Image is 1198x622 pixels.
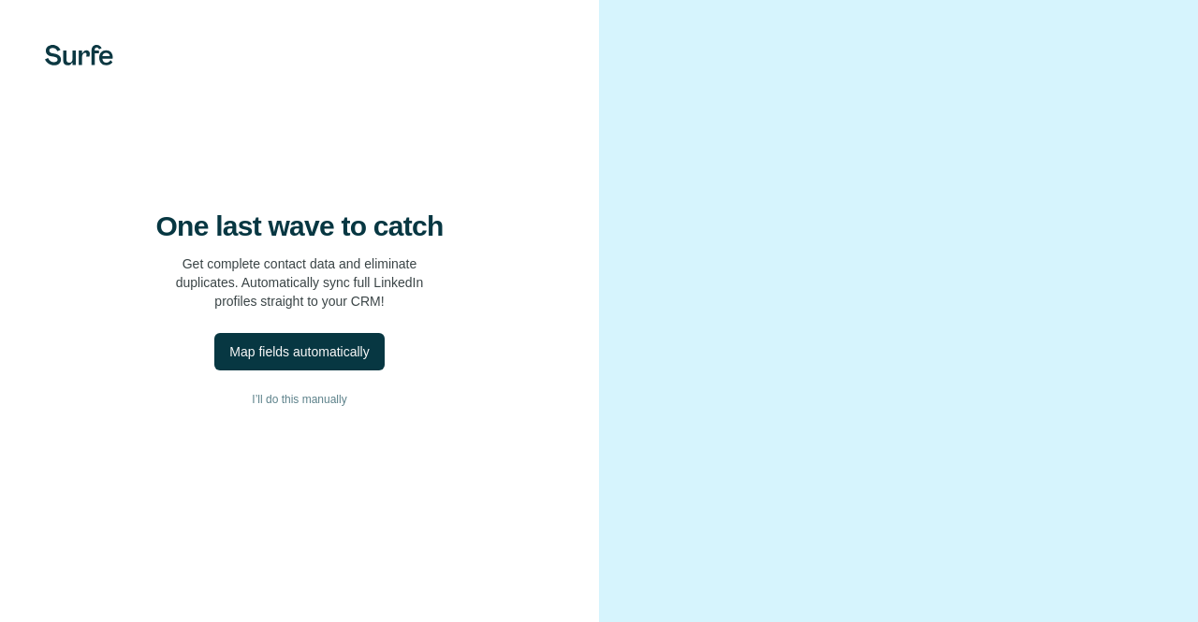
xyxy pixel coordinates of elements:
button: Map fields automatically [214,333,384,370]
img: Surfe's logo [45,45,113,65]
h4: One last wave to catch [156,210,444,243]
button: I’ll do this manually [37,385,562,413]
div: Map fields automatically [229,342,369,361]
span: I’ll do this manually [252,391,346,408]
p: Get complete contact data and eliminate duplicates. Automatically sync full LinkedIn profiles str... [176,254,424,311]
